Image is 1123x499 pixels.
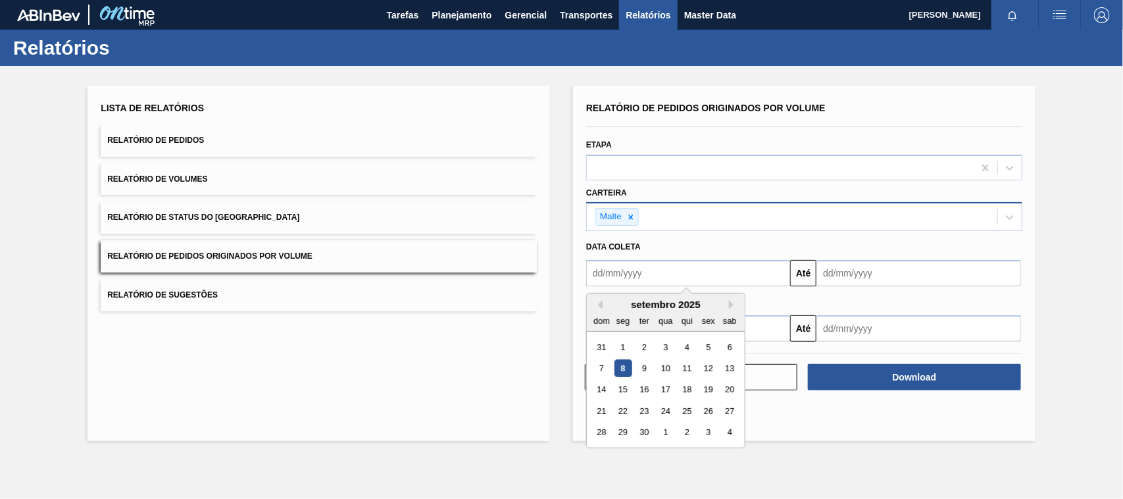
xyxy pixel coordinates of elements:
button: Notificações [991,6,1034,24]
span: Gerencial [505,7,547,23]
span: Tarefas [387,7,419,23]
img: TNhmsLtSVTkK8tSr43FrP2fwEKptu5GPRR3wAAAABJRU5ErkJggg== [17,9,80,21]
div: dom [593,312,611,330]
button: Limpar [585,364,797,390]
div: Choose terça-feira, 16 de setembro de 2025 [636,381,653,399]
span: Relatório de Sugestões [107,290,218,300]
span: Master Data [684,7,736,23]
div: Choose quinta-feira, 18 de setembro de 2025 [678,381,696,399]
div: Choose quarta-feira, 24 de setembro de 2025 [657,402,674,420]
button: Relatório de Status do [GEOGRAPHIC_DATA] [101,201,537,234]
div: Choose sábado, 20 de setembro de 2025 [721,381,739,399]
div: ter [636,312,653,330]
input: dd/mm/yyyy [586,260,790,286]
span: Relatório de Pedidos Originados por Volume [107,251,312,261]
div: Choose sexta-feira, 19 de setembro de 2025 [699,381,717,399]
span: Relatório de Pedidos [107,136,204,145]
img: Logout [1094,7,1110,23]
span: Relatório de Pedidos Originados por Volume [586,103,826,113]
div: Choose segunda-feira, 15 de setembro de 2025 [614,381,632,399]
button: Previous Month [593,300,603,309]
button: Download [808,364,1020,390]
input: dd/mm/yyyy [816,260,1020,286]
div: qua [657,312,674,330]
div: Choose sexta-feira, 26 de setembro de 2025 [699,402,717,420]
div: qui [678,312,696,330]
div: Choose domingo, 14 de setembro de 2025 [593,381,611,399]
button: Next Month [729,300,738,309]
span: Data coleta [586,242,641,251]
div: Choose quinta-feira, 2 de outubro de 2025 [678,424,696,442]
label: Etapa [586,140,612,149]
button: Relatório de Volumes [101,163,537,196]
div: Choose segunda-feira, 8 de setembro de 2025 [614,359,632,377]
div: Choose sexta-feira, 12 de setembro de 2025 [699,359,717,377]
div: Choose sábado, 27 de setembro de 2025 [721,402,739,420]
div: Choose sábado, 13 de setembro de 2025 [721,359,739,377]
div: Choose quinta-feira, 25 de setembro de 2025 [678,402,696,420]
div: Choose terça-feira, 23 de setembro de 2025 [636,402,653,420]
div: Choose quarta-feira, 3 de setembro de 2025 [657,338,674,356]
div: Choose domingo, 28 de setembro de 2025 [593,424,611,442]
label: Carteira [586,188,627,197]
div: Choose terça-feira, 30 de setembro de 2025 [636,424,653,442]
span: Relatório de Volumes [107,174,207,184]
span: Transportes [560,7,612,23]
button: Relatório de Pedidos [101,124,537,157]
input: dd/mm/yyyy [816,315,1020,342]
div: Malte [596,209,624,225]
span: Relatório de Status do [GEOGRAPHIC_DATA] [107,213,299,222]
div: setembro 2025 [587,299,745,310]
div: Choose quinta-feira, 4 de setembro de 2025 [678,338,696,356]
div: Choose domingo, 7 de setembro de 2025 [593,359,611,377]
div: Choose sábado, 4 de outubro de 2025 [721,424,739,442]
div: Choose domingo, 21 de setembro de 2025 [593,402,611,420]
div: sab [721,312,739,330]
img: userActions [1052,7,1068,23]
div: Choose segunda-feira, 1 de setembro de 2025 [614,338,632,356]
div: Choose quarta-feira, 17 de setembro de 2025 [657,381,674,399]
div: Choose domingo, 31 de agosto de 2025 [593,338,611,356]
span: Planejamento [432,7,491,23]
div: Choose terça-feira, 9 de setembro de 2025 [636,359,653,377]
div: Choose quinta-feira, 11 de setembro de 2025 [678,359,696,377]
div: Choose segunda-feira, 29 de setembro de 2025 [614,424,632,442]
div: Choose quarta-feira, 10 de setembro de 2025 [657,359,674,377]
div: Choose sexta-feira, 5 de setembro de 2025 [699,338,717,356]
button: Até [790,260,816,286]
div: Choose sexta-feira, 3 de outubro de 2025 [699,424,717,442]
div: Choose sábado, 6 de setembro de 2025 [721,338,739,356]
div: Choose terça-feira, 2 de setembro de 2025 [636,338,653,356]
div: Choose segunda-feira, 22 de setembro de 2025 [614,402,632,420]
div: Choose quarta-feira, 1 de outubro de 2025 [657,424,674,442]
button: Relatório de Sugestões [101,279,537,311]
div: seg [614,312,632,330]
span: Relatórios [626,7,670,23]
div: sex [699,312,717,330]
h1: Relatórios [13,40,247,55]
span: Lista de Relatórios [101,103,204,113]
button: Até [790,315,816,342]
div: month 2025-09 [591,336,740,443]
button: Relatório de Pedidos Originados por Volume [101,240,537,273]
